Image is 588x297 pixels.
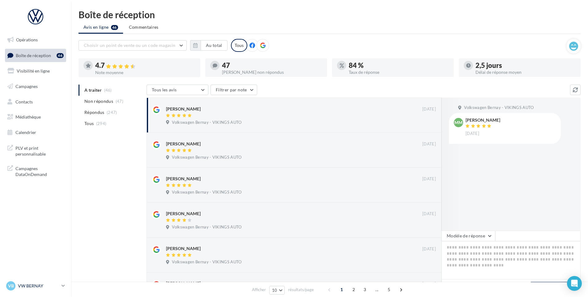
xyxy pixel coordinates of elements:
[441,231,495,241] button: Modèle de réponse
[166,280,201,287] div: [PERSON_NAME]
[4,49,67,62] a: Boîte de réception46
[190,40,228,51] button: Au total
[95,70,195,75] div: Note moyenne
[337,285,347,295] span: 1
[15,130,36,135] span: Calendrier
[372,285,382,295] span: ...
[166,106,201,112] div: [PERSON_NAME]
[172,155,241,160] span: Volkswagen Bernay - VIKINGS AUTO
[18,283,59,289] p: VW BERNAY
[147,85,208,95] button: Tous les avis
[272,288,277,293] span: 10
[422,246,436,252] span: [DATE]
[4,80,67,93] a: Campagnes
[166,141,201,147] div: [PERSON_NAME]
[79,40,187,51] button: Choisir un point de vente ou un code magasin
[84,120,94,127] span: Tous
[107,110,117,115] span: (247)
[166,245,201,252] div: [PERSON_NAME]
[269,286,285,295] button: 10
[349,62,449,69] div: 84 %
[231,39,247,52] div: Tous
[222,70,322,74] div: [PERSON_NAME] non répondus
[422,107,436,112] span: [DATE]
[166,176,201,182] div: [PERSON_NAME]
[360,285,370,295] span: 3
[57,53,64,58] div: 46
[16,37,38,42] span: Opérations
[567,276,582,291] div: Open Intercom Messenger
[8,283,14,289] span: VB
[349,285,359,295] span: 2
[79,10,581,19] div: Boîte de réception
[15,84,38,89] span: Campagnes
[201,40,228,51] button: Au total
[454,119,462,126] span: MM
[384,285,394,295] span: 5
[172,224,241,230] span: Volkswagen Bernay - VIKINGS AUTO
[96,121,107,126] span: (294)
[16,52,51,58] span: Boîte de réception
[116,99,123,104] span: (47)
[15,164,64,178] span: Campagnes DataOnDemand
[15,114,41,119] span: Médiathèque
[288,287,314,293] span: résultats/page
[84,98,113,104] span: Non répondus
[166,211,201,217] div: [PERSON_NAME]
[422,211,436,217] span: [DATE]
[422,281,436,287] span: [DATE]
[4,65,67,77] a: Visibilité en ligne
[422,141,436,147] span: [DATE]
[349,70,449,74] div: Taux de réponse
[152,87,177,92] span: Tous les avis
[252,287,266,293] span: Afficher
[5,280,66,292] a: VB VW BERNAY
[475,70,576,74] div: Délai de réponse moyen
[4,33,67,46] a: Opérations
[172,120,241,125] span: Volkswagen Bernay - VIKINGS AUTO
[4,111,67,123] a: Médiathèque
[211,85,257,95] button: Filtrer par note
[4,141,67,160] a: PLV et print personnalisable
[15,144,64,157] span: PLV et print personnalisable
[475,62,576,69] div: 2,5 jours
[15,99,33,104] span: Contacts
[466,131,479,136] span: [DATE]
[95,62,195,69] div: 4.7
[464,105,534,111] span: Volkswagen Bernay - VIKINGS AUTO
[4,95,67,108] a: Contacts
[4,162,67,180] a: Campagnes DataOnDemand
[4,126,67,139] a: Calendrier
[129,24,159,30] span: Commentaires
[222,62,322,69] div: 47
[466,118,500,122] div: [PERSON_NAME]
[84,109,104,115] span: Répondus
[172,259,241,265] span: Volkswagen Bernay - VIKINGS AUTO
[172,190,241,195] span: Volkswagen Bernay - VIKINGS AUTO
[84,43,175,48] span: Choisir un point de vente ou un code magasin
[17,68,50,73] span: Visibilité en ligne
[422,176,436,182] span: [DATE]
